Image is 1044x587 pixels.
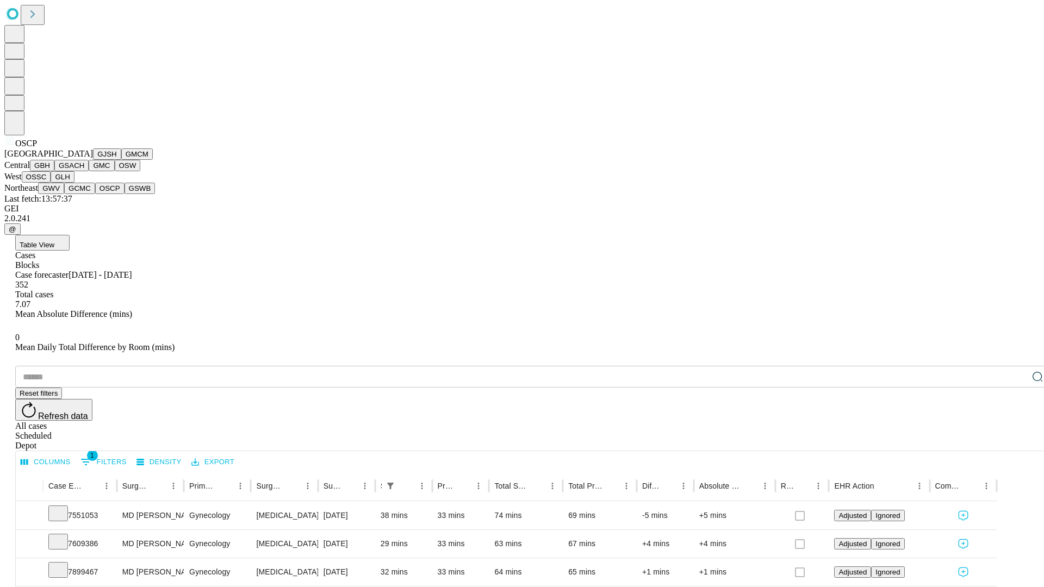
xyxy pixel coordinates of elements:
span: Refresh data [38,411,88,421]
button: Ignored [871,510,904,521]
span: 1 [87,450,98,461]
button: @ [4,223,21,235]
div: Absolute Difference [699,482,741,490]
button: Menu [414,478,430,494]
button: Menu [912,478,927,494]
button: Menu [545,478,560,494]
button: OSSC [22,171,51,183]
button: Menu [233,478,248,494]
button: Adjusted [834,538,871,549]
button: Show filters [383,478,398,494]
span: Mean Daily Total Difference by Room (mins) [15,342,175,352]
button: Sort [875,478,891,494]
button: Refresh data [15,399,92,421]
div: 69 mins [568,502,631,529]
div: Scheduled In Room Duration [381,482,382,490]
div: 33 mins [438,530,484,558]
button: Menu [99,478,114,494]
div: MD [PERSON_NAME] [122,530,178,558]
button: OSCP [95,183,125,194]
div: [DATE] [324,558,370,586]
button: GMCM [121,148,153,160]
div: +5 mins [699,502,770,529]
button: Menu [471,478,486,494]
button: Sort [530,478,545,494]
button: Adjusted [834,510,871,521]
button: Sort [285,478,300,494]
span: [GEOGRAPHIC_DATA] [4,149,93,158]
div: 33 mins [438,558,484,586]
div: Gynecology [189,502,245,529]
div: 29 mins [381,530,427,558]
span: 0 [15,333,20,342]
div: EHR Action [834,482,874,490]
button: Sort [456,478,471,494]
span: @ [9,225,16,233]
span: Ignored [875,511,900,520]
div: [MEDICAL_DATA] INJECTION IMPLANT MATERIAL SUBMUCOSAL [MEDICAL_DATA] [256,502,312,529]
div: Surgery Date [324,482,341,490]
button: Menu [300,478,315,494]
button: Menu [676,478,691,494]
div: Predicted In Room Duration [438,482,455,490]
div: GEI [4,204,1040,214]
div: Gynecology [189,558,245,586]
button: Menu [619,478,634,494]
div: [DATE] [324,502,370,529]
button: Sort [84,478,99,494]
span: Adjusted [838,540,867,548]
button: GSWB [125,183,156,194]
div: [DATE] [324,530,370,558]
button: Reset filters [15,388,62,399]
button: Select columns [18,454,73,471]
button: Sort [342,478,357,494]
div: 63 mins [494,530,557,558]
button: Expand [21,535,38,554]
button: GJSH [93,148,121,160]
div: 38 mins [381,502,427,529]
div: Total Predicted Duration [568,482,602,490]
button: Menu [979,478,994,494]
div: [MEDICAL_DATA] INJECTION IMPLANT MATERIAL SUBMUCOSAL [MEDICAL_DATA] [256,530,312,558]
div: 65 mins [568,558,631,586]
div: Gynecology [189,530,245,558]
button: Menu [811,478,826,494]
div: 67 mins [568,530,631,558]
div: Total Scheduled Duration [494,482,529,490]
span: Adjusted [838,511,867,520]
button: GMC [89,160,114,171]
span: Reset filters [20,389,58,397]
button: Expand [21,563,38,582]
div: +4 mins [642,530,688,558]
button: Export [189,454,237,471]
span: Ignored [875,568,900,576]
span: Ignored [875,540,900,548]
div: 33 mins [438,502,484,529]
button: GCMC [64,183,95,194]
div: +1 mins [642,558,688,586]
div: 32 mins [381,558,427,586]
button: GLH [51,171,74,183]
div: Case Epic Id [48,482,83,490]
button: Adjusted [834,566,871,578]
div: Surgery Name [256,482,283,490]
button: Density [134,454,184,471]
button: Ignored [871,538,904,549]
button: GSACH [54,160,89,171]
button: OSW [115,160,141,171]
span: [DATE] - [DATE] [69,270,132,279]
div: Difference [642,482,660,490]
span: West [4,172,22,181]
div: 1 active filter [383,478,398,494]
span: Mean Absolute Difference (mins) [15,309,132,319]
button: Ignored [871,566,904,578]
button: Expand [21,507,38,526]
button: Menu [166,478,181,494]
div: Comments [935,482,962,490]
span: 352 [15,280,28,289]
button: Sort [742,478,757,494]
span: Table View [20,241,54,249]
button: Show filters [78,453,129,471]
div: 74 mins [494,502,557,529]
div: Surgeon Name [122,482,150,490]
